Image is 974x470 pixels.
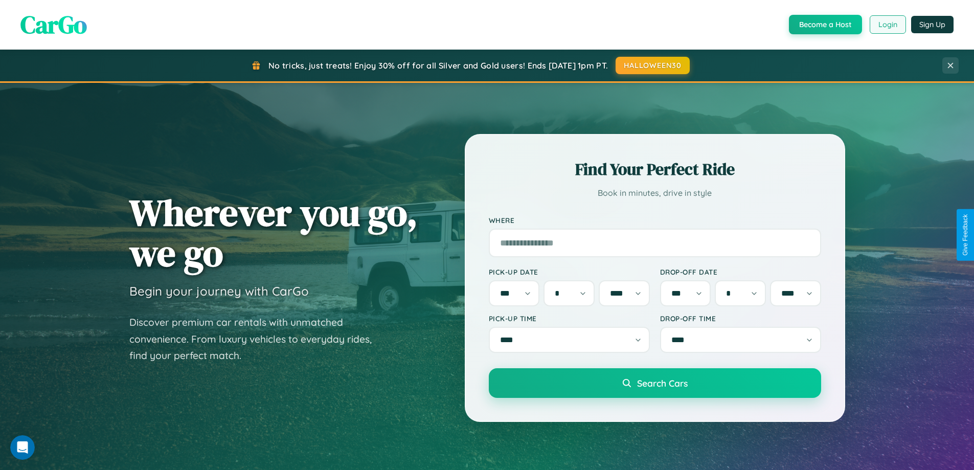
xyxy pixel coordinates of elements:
[660,314,821,323] label: Drop-off Time
[489,186,821,200] p: Book in minutes, drive in style
[637,377,688,389] span: Search Cars
[20,8,87,41] span: CarGo
[489,267,650,276] label: Pick-up Date
[911,16,954,33] button: Sign Up
[268,60,608,71] span: No tricks, just treats! Enjoy 30% off for all Silver and Gold users! Ends [DATE] 1pm PT.
[129,192,418,273] h1: Wherever you go, we go
[870,15,906,34] button: Login
[10,435,35,460] iframe: Intercom live chat
[616,57,690,74] button: HALLOWEEN30
[129,283,309,299] h3: Begin your journey with CarGo
[489,216,821,225] label: Where
[489,158,821,181] h2: Find Your Perfect Ride
[489,314,650,323] label: Pick-up Time
[660,267,821,276] label: Drop-off Date
[489,368,821,398] button: Search Cars
[129,314,385,364] p: Discover premium car rentals with unmatched convenience. From luxury vehicles to everyday rides, ...
[962,214,969,256] div: Give Feedback
[789,15,862,34] button: Become a Host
